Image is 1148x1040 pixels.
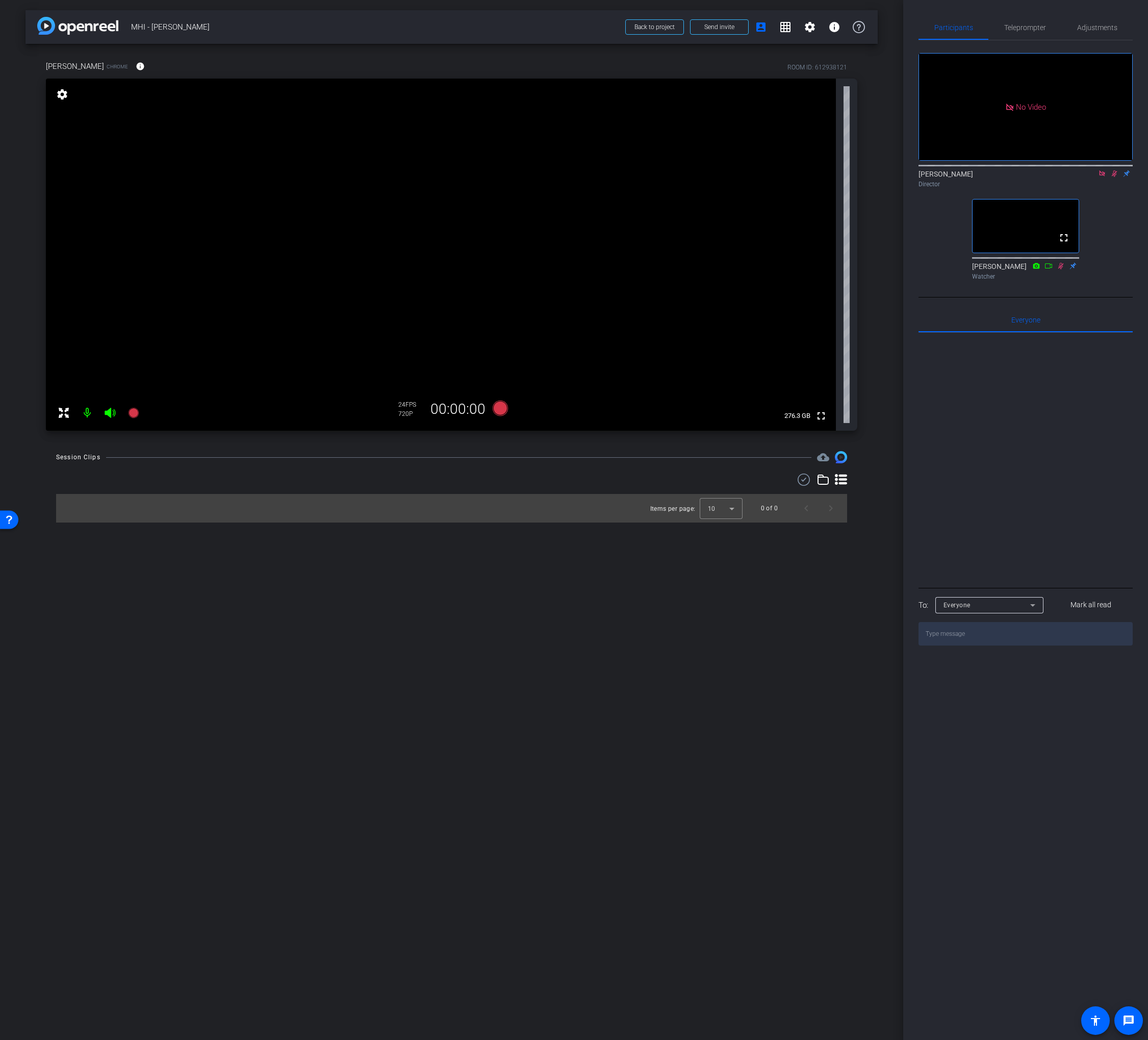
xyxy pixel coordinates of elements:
[794,496,819,521] button: Previous page
[755,21,767,33] mat-icon: account_box
[1123,1014,1135,1027] mat-icon: message
[819,496,843,521] button: Next page
[943,602,971,609] span: Everyone
[817,451,829,463] mat-icon: cloud_upload
[107,63,128,70] span: Chrome
[815,410,827,422] mat-icon: fullscreen
[136,62,145,71] mat-icon: info
[690,19,749,35] button: Send invite
[804,21,816,33] mat-icon: settings
[1058,232,1070,244] mat-icon: fullscreen
[1050,596,1133,614] button: Mark all read
[828,21,840,33] mat-icon: info
[56,452,100,462] div: Session Clips
[835,451,847,463] img: Session clips
[972,261,1079,281] div: [PERSON_NAME]
[37,17,118,35] img: app-logo
[704,23,734,31] span: Send invite
[787,63,847,72] div: ROOM ID: 612938121
[817,451,829,463] span: Destinations for your clips
[650,504,696,514] div: Items per page:
[934,24,973,31] span: Participants
[634,23,675,31] span: Back to project
[1077,24,1117,31] span: Adjustments
[919,600,928,611] div: To:
[779,21,792,33] mat-icon: grid_on
[781,410,814,422] span: 276.3 GB
[55,88,69,101] mat-icon: settings
[1011,316,1040,324] span: Everyone
[1089,1014,1102,1027] mat-icon: accessibility
[1016,102,1046,111] span: No Video
[625,19,684,35] button: Back to project
[46,61,104,72] span: [PERSON_NAME]
[131,17,619,37] span: MHI - [PERSON_NAME]
[1070,600,1111,610] span: Mark all read
[424,401,492,418] div: 00:00:00
[761,503,778,513] div: 0 of 0
[1004,24,1046,31] span: Teleprompter
[972,272,1079,281] div: Watcher
[919,169,1133,189] div: [PERSON_NAME]
[919,180,1133,189] div: Director
[398,410,424,418] div: 720P
[398,401,424,409] div: 24
[405,401,416,408] span: FPS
